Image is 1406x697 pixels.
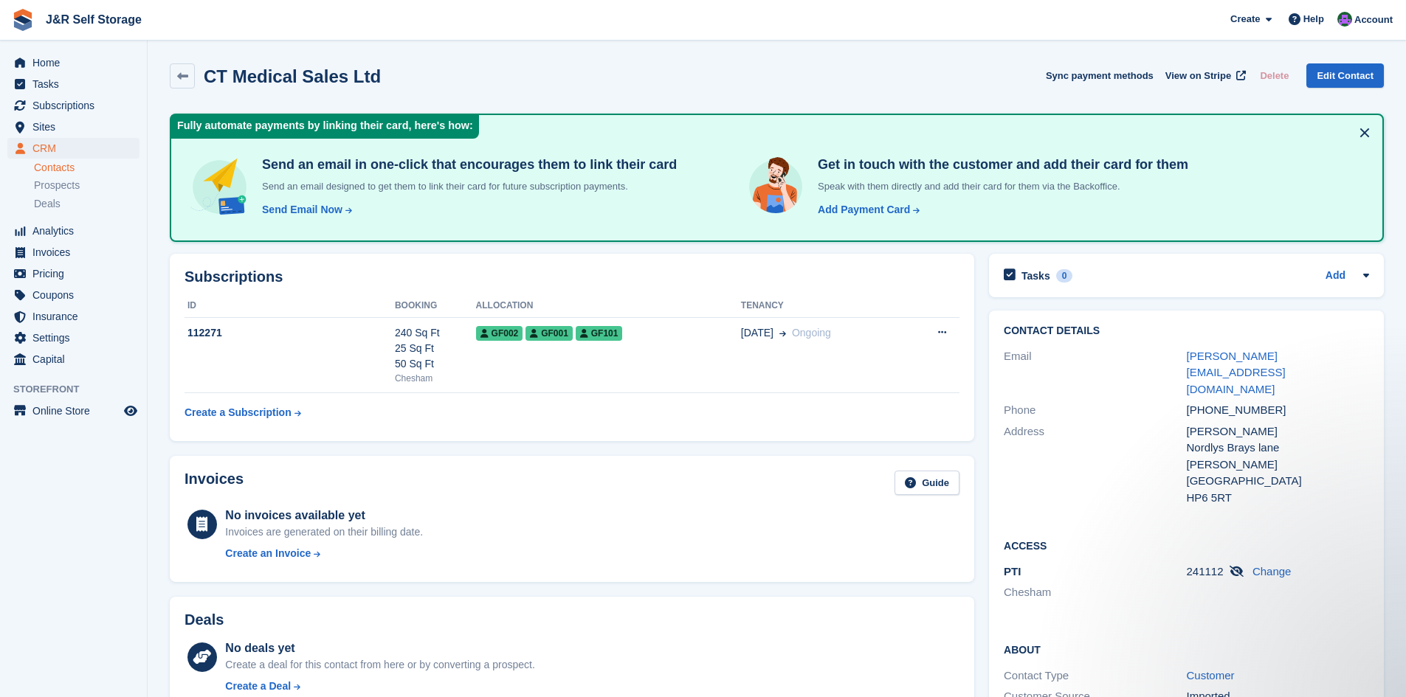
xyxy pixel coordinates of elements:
span: Account [1354,13,1393,27]
span: View on Stripe [1165,69,1231,83]
div: [PERSON_NAME] [1187,423,1369,440]
a: Guide [895,471,959,495]
a: Preview store [122,402,139,420]
div: No invoices available yet [225,507,423,524]
a: menu [7,400,139,421]
a: [PERSON_NAME][EMAIL_ADDRESS][DOMAIN_NAME] [1187,350,1286,395]
span: Prospects [34,178,80,193]
a: menu [7,263,139,284]
div: Phone [1004,402,1186,419]
div: Invoices are generated on their billing date. [225,524,423,540]
h4: Send an email in one-click that encourages them to link their card [256,156,677,173]
span: Subscriptions [32,95,121,116]
a: Customer [1187,669,1235,682]
h2: Invoices [185,471,244,495]
div: 0 [1056,269,1073,282]
span: [DATE] [741,325,773,341]
div: Chesham [395,372,476,385]
div: HP6 5RT [1187,490,1369,507]
th: Allocation [476,294,741,318]
div: Create an Invoice [225,546,311,561]
h2: Deals [185,611,224,628]
a: menu [7,285,139,305]
a: J&R Self Storage [40,7,148,32]
th: Booking [395,294,476,318]
p: Speak with them directly and add their card for them via the Backoffice. [812,179,1188,194]
img: Jordan Mahmood [1337,12,1352,27]
a: menu [7,52,139,73]
a: menu [7,95,139,116]
div: Create a deal for this contact from here or by converting a prospect. [225,657,534,673]
a: menu [7,74,139,94]
span: Pricing [32,263,121,284]
div: No deals yet [225,639,534,657]
div: Create a Subscription [185,405,292,420]
button: Sync payment methods [1046,63,1154,88]
a: Contacts [34,161,139,175]
span: GF002 [476,326,523,341]
span: Deals [34,197,61,211]
span: Help [1303,12,1324,27]
span: Create [1230,12,1260,27]
a: Add [1326,268,1345,285]
h2: About [1004,642,1369,656]
a: Add Payment Card [812,202,921,218]
div: Create a Deal [225,679,291,694]
h2: Subscriptions [185,268,959,285]
span: Online Store [32,400,121,421]
h2: Contact Details [1004,325,1369,337]
button: Delete [1254,63,1295,88]
span: PTI [1004,565,1021,578]
div: Email [1004,348,1186,398]
a: Prospects [34,178,139,193]
li: Chesham [1004,584,1186,601]
span: Coupons [32,285,121,305]
a: Create a Deal [225,679,534,694]
span: Ongoing [792,327,831,339]
img: stora-icon-8386f47178a22dfd0bd8f6a31ec36ba5ce8667c1dd55bd0f319d3a0aa187defe.svg [12,9,34,31]
div: Contact Type [1004,667,1186,684]
th: ID [185,294,395,318]
h2: Access [1004,538,1369,552]
a: Create an Invoice [225,546,423,561]
a: menu [7,349,139,370]
div: Send Email Now [262,202,342,218]
span: 241112 [1187,565,1224,578]
span: Capital [32,349,121,370]
div: [PERSON_NAME] [1187,457,1369,474]
a: View on Stripe [1159,63,1249,88]
a: Deals [34,196,139,212]
div: Nordlys Brays lane [1187,440,1369,457]
th: Tenancy [741,294,903,318]
a: menu [7,242,139,263]
a: Change [1252,565,1292,578]
span: Settings [32,327,121,348]
a: menu [7,327,139,348]
h4: Get in touch with the customer and add their card for them [812,156,1188,173]
span: Insurance [32,306,121,327]
span: Analytics [32,221,121,241]
h2: CT Medical Sales Ltd [204,66,381,86]
p: Send an email designed to get them to link their card for future subscription payments. [256,179,677,194]
a: Create a Subscription [185,399,301,426]
span: Home [32,52,121,73]
span: Sites [32,117,121,137]
span: Storefront [13,382,147,397]
h2: Tasks [1021,269,1050,282]
a: menu [7,138,139,159]
div: Add Payment Card [818,202,910,218]
div: [PHONE_NUMBER] [1187,402,1369,419]
div: 112271 [185,325,395,341]
img: get-in-touch-e3e95b6451f4e49772a6039d3abdde126589d6f45a760754adfa51be33bf0f70.svg [745,156,806,217]
span: GF101 [576,326,623,341]
span: Invoices [32,242,121,263]
a: menu [7,306,139,327]
span: GF001 [525,326,573,341]
span: CRM [32,138,121,159]
img: send-email-b5881ef4c8f827a638e46e229e590028c7e36e3a6c99d2365469aff88783de13.svg [189,156,250,218]
div: [GEOGRAPHIC_DATA] [1187,473,1369,490]
div: 240 Sq Ft 25 Sq Ft 50 Sq Ft [395,325,476,372]
span: Tasks [32,74,121,94]
a: menu [7,117,139,137]
div: Fully automate payments by linking their card, here's how: [171,115,479,139]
